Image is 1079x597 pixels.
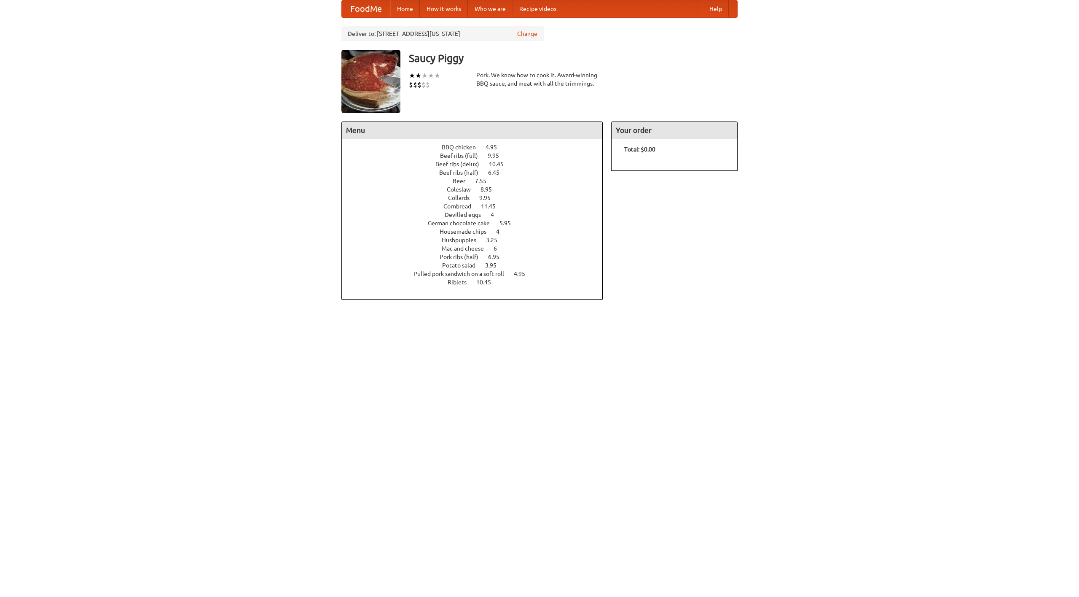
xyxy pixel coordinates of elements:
span: 5.95 [499,220,519,227]
li: ★ [415,71,421,80]
a: BBQ chicken 4.95 [442,144,513,151]
div: Pork. We know how to cook it. Award-winning BBQ sauce, and meat with all the trimmings. [476,71,603,88]
span: 3.25 [486,237,506,243]
span: Potato salad [442,262,484,269]
span: Beef ribs (half) [439,169,487,176]
span: 4.95 [486,144,505,151]
div: Deliver to: [STREET_ADDRESS][US_STATE] [341,26,544,41]
a: Coleslaw 8.95 [447,186,507,193]
a: Housemade chips 4 [440,228,515,235]
a: Beef ribs (half) 6.45 [439,169,515,176]
a: Collards 9.95 [448,194,506,201]
li: ★ [428,71,434,80]
span: 8.95 [480,186,500,193]
span: 4 [496,228,508,235]
a: Riblets 10.45 [448,279,507,286]
a: Potato salad 3.95 [442,262,512,269]
b: Total: $0.00 [624,146,655,153]
li: $ [421,80,426,89]
a: How it works [420,0,468,17]
span: 7.55 [475,178,495,184]
a: Cornbread 11.45 [443,203,511,210]
li: ★ [421,71,428,80]
span: 6.95 [488,254,508,260]
span: Collards [448,194,478,201]
a: Mac and cheese 6 [442,245,513,252]
a: Devilled eggs 4 [445,211,510,218]
h4: Your order [612,122,737,139]
a: Help [703,0,729,17]
span: Pork ribs (half) [440,254,487,260]
a: Home [390,0,420,17]
a: Recipe videos [513,0,563,17]
span: 4.95 [514,270,534,277]
a: German chocolate cake 5.95 [428,220,526,227]
span: Mac and cheese [442,245,492,252]
a: Beef ribs (delux) 10.45 [435,161,519,167]
span: 11.45 [481,203,504,210]
span: 3.95 [485,262,505,269]
a: Pulled pork sandwich on a soft roll 4.95 [413,270,541,277]
span: 4 [491,211,502,218]
span: Beef ribs (delux) [435,161,488,167]
span: Riblets [448,279,475,286]
a: Beer 7.55 [453,178,502,184]
li: $ [409,80,413,89]
li: ★ [434,71,440,80]
span: 10.45 [476,279,499,286]
span: Coleslaw [447,186,479,193]
span: Pulled pork sandwich on a soft roll [413,270,513,277]
span: Hushpuppies [442,237,485,243]
li: $ [417,80,421,89]
a: Change [517,30,537,38]
a: Who we are [468,0,513,17]
a: Pork ribs (half) 6.95 [440,254,515,260]
span: BBQ chicken [442,144,484,151]
span: 9.95 [479,194,499,201]
h3: Saucy Piggy [409,50,738,67]
li: $ [426,80,430,89]
li: ★ [409,71,415,80]
img: angular.jpg [341,50,400,113]
span: Beer [453,178,474,184]
a: Beef ribs (full) 9.95 [440,152,515,159]
span: 10.45 [489,161,512,167]
span: 6.45 [488,169,508,176]
span: 6 [494,245,505,252]
span: Cornbread [443,203,480,210]
li: $ [413,80,417,89]
span: German chocolate cake [428,220,498,227]
span: Beef ribs (full) [440,152,486,159]
a: Hushpuppies 3.25 [442,237,513,243]
span: 9.95 [488,152,507,159]
a: FoodMe [342,0,390,17]
h4: Menu [342,122,602,139]
span: Devilled eggs [445,211,489,218]
span: Housemade chips [440,228,495,235]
